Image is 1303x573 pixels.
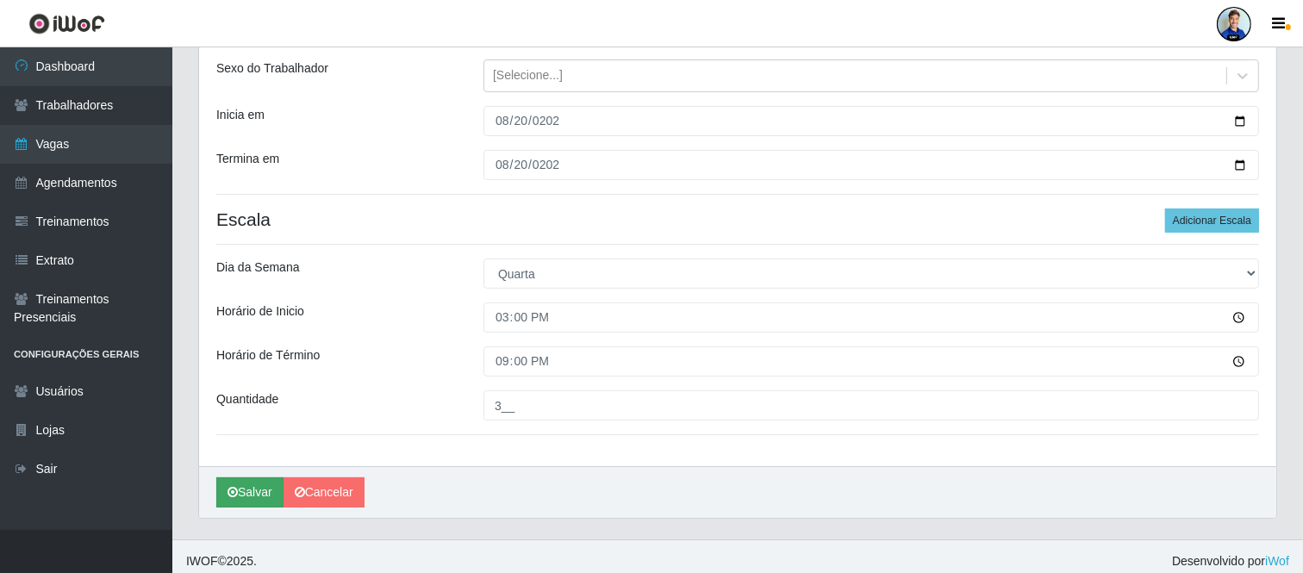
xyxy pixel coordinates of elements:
label: Inicia em [216,106,265,124]
span: Desenvolvido por [1172,552,1289,570]
div: [Selecione...] [493,67,563,85]
label: Termina em [216,150,279,168]
span: © 2025 . [186,552,257,570]
label: Horário de Término [216,346,320,364]
label: Dia da Semana [216,258,300,277]
a: Cancelar [284,477,365,508]
img: CoreUI Logo [28,13,105,34]
input: Informe a quantidade... [483,390,1259,420]
label: Horário de Inicio [216,302,304,321]
button: Salvar [216,477,284,508]
button: Adicionar Escala [1165,209,1259,233]
a: iWof [1265,554,1289,568]
span: IWOF [186,554,218,568]
h4: Escala [216,209,1259,230]
input: 00/00/0000 [483,106,1259,136]
label: Sexo do Trabalhador [216,59,328,78]
input: 00:00 [483,302,1259,333]
input: 00:00 [483,346,1259,377]
label: Quantidade [216,390,278,408]
input: 00/00/0000 [483,150,1259,180]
